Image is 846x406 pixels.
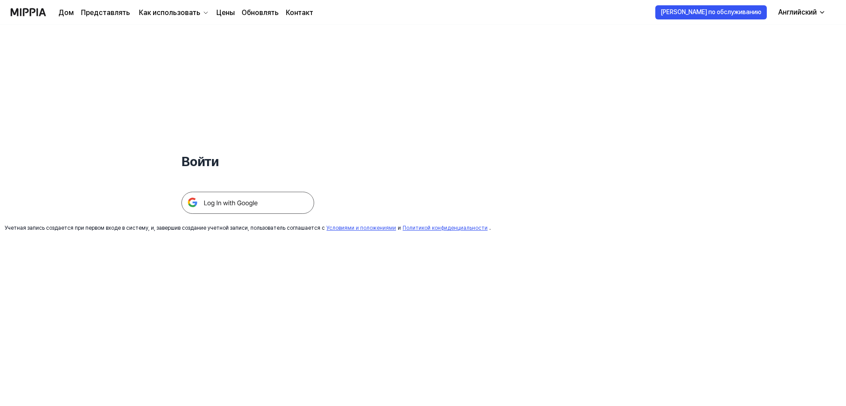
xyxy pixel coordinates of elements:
[771,4,831,21] button: Английский
[139,8,200,17] font: Как использовать
[58,8,74,18] a: Дом
[81,8,130,17] font: Представлять
[181,192,314,214] img: 구글 로그인 버튼
[81,8,130,18] a: Представлять
[398,225,401,231] font: и
[778,8,817,16] font: Английский
[137,8,209,18] button: Как использовать
[286,8,313,18] a: Контакт
[242,8,279,18] a: Обновлять
[216,8,235,18] a: Цены
[181,153,219,169] font: Войти
[655,5,767,19] button: [PERSON_NAME] по обслуживанию
[286,8,313,17] font: Контакт
[327,225,396,231] a: Условиями и положениями
[403,225,488,231] a: Политикой конфиденциальности
[5,225,325,231] font: Учетная запись создается при первом входе в систему, и, завершив создание учетной записи, пользов...
[489,225,491,231] font: .
[58,8,74,17] font: Дом
[242,8,279,17] font: Обновлять
[661,8,761,15] font: [PERSON_NAME] по обслуживанию
[216,8,235,17] font: Цены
